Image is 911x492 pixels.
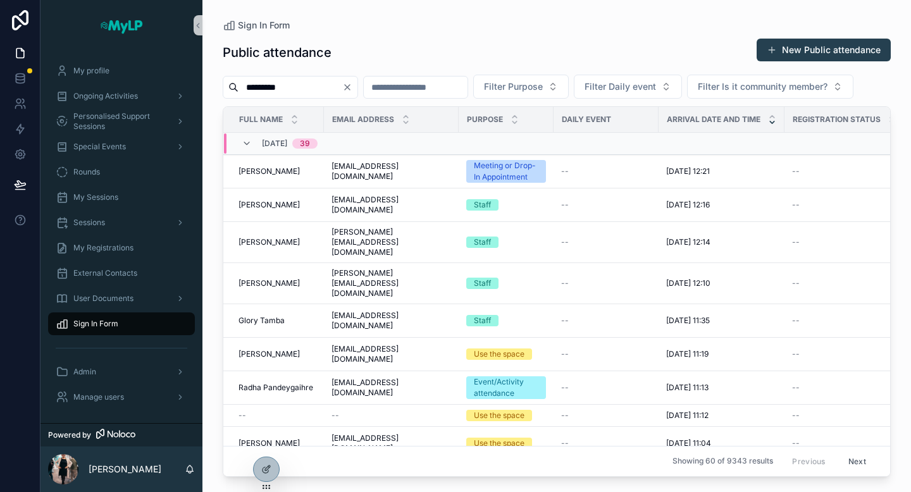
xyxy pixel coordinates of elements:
[792,237,800,247] span: --
[99,15,144,35] img: App logo
[666,438,711,448] span: [DATE] 11:04
[792,200,800,210] span: --
[466,199,546,211] a: Staff
[239,349,316,359] a: [PERSON_NAME]
[48,262,195,285] a: External Contacts
[332,161,451,181] a: [EMAIL_ADDRESS][DOMAIN_NAME]
[792,316,897,326] a: --
[757,39,891,61] button: New Public attendance
[466,315,546,326] a: Staff
[561,349,651,359] a: --
[300,138,310,149] div: 39
[73,243,133,253] span: My Registrations
[332,378,451,398] a: [EMAIL_ADDRESS][DOMAIN_NAME]
[239,349,300,359] span: [PERSON_NAME]
[561,383,569,393] span: --
[332,344,451,364] span: [EMAIL_ADDRESS][DOMAIN_NAME]
[73,293,133,304] span: User Documents
[332,311,451,331] span: [EMAIL_ADDRESS][DOMAIN_NAME]
[474,237,491,248] div: Staff
[332,410,451,421] a: --
[48,211,195,234] a: Sessions
[792,438,897,448] a: --
[467,114,503,125] span: Purpose
[466,376,546,399] a: Event/Activity attendance
[239,278,300,288] span: [PERSON_NAME]
[89,463,161,476] p: [PERSON_NAME]
[666,316,777,326] a: [DATE] 11:35
[687,75,853,99] button: Select Button
[792,438,800,448] span: --
[474,348,524,360] div: Use the space
[332,114,394,125] span: Email address
[792,383,897,393] a: --
[562,114,611,125] span: Daily event
[48,360,195,383] a: Admin
[73,392,124,402] span: Manage users
[585,80,656,93] span: Filter Daily event
[474,376,538,399] div: Event/Activity attendance
[342,82,357,92] button: Clear
[239,166,316,176] a: [PERSON_NAME]
[332,227,451,257] a: [PERSON_NAME][EMAIL_ADDRESS][DOMAIN_NAME]
[73,142,126,152] span: Special Events
[666,237,777,247] a: [DATE] 12:14
[474,410,524,421] div: Use the space
[792,410,800,421] span: --
[484,80,543,93] span: Filter Purpose
[48,386,195,409] a: Manage users
[474,160,538,183] div: Meeting or Drop-In Appointment
[792,278,897,288] a: --
[466,438,546,449] a: Use the space
[792,349,897,359] a: --
[561,166,569,176] span: --
[73,111,166,132] span: Personalised Support Sessions
[473,75,569,99] button: Select Button
[561,410,651,421] a: --
[48,59,195,82] a: My profile
[792,166,897,176] a: --
[73,91,138,101] span: Ongoing Activities
[239,438,316,448] a: [PERSON_NAME]
[561,278,651,288] a: --
[672,457,773,467] span: Showing 60 of 9343 results
[840,452,875,471] button: Next
[73,167,100,177] span: Rounds
[332,433,451,453] a: [EMAIL_ADDRESS][DOMAIN_NAME]
[666,166,777,176] a: [DATE] 12:21
[561,237,569,247] span: --
[792,383,800,393] span: --
[666,383,777,393] a: [DATE] 11:13
[332,195,451,215] a: [EMAIL_ADDRESS][DOMAIN_NAME]
[792,200,897,210] a: --
[561,438,569,448] span: --
[474,278,491,289] div: Staff
[239,410,246,421] span: --
[561,200,569,210] span: --
[239,438,300,448] span: [PERSON_NAME]
[73,319,118,329] span: Sign In Form
[474,438,524,449] div: Use the space
[73,192,118,202] span: My Sessions
[666,349,709,359] span: [DATE] 11:19
[73,218,105,228] span: Sessions
[223,19,290,32] a: Sign In Form
[262,138,287,149] span: [DATE]
[561,237,651,247] a: --
[667,114,760,125] span: Arrival date and time
[666,200,710,210] span: [DATE] 12:16
[792,278,800,288] span: --
[561,383,651,393] a: --
[666,278,710,288] span: [DATE] 12:10
[666,383,709,393] span: [DATE] 11:13
[466,160,546,183] a: Meeting or Drop-In Appointment
[239,200,300,210] span: [PERSON_NAME]
[698,80,827,93] span: Filter Is it community member?
[239,200,316,210] a: [PERSON_NAME]
[666,410,777,421] a: [DATE] 11:12
[48,85,195,108] a: Ongoing Activities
